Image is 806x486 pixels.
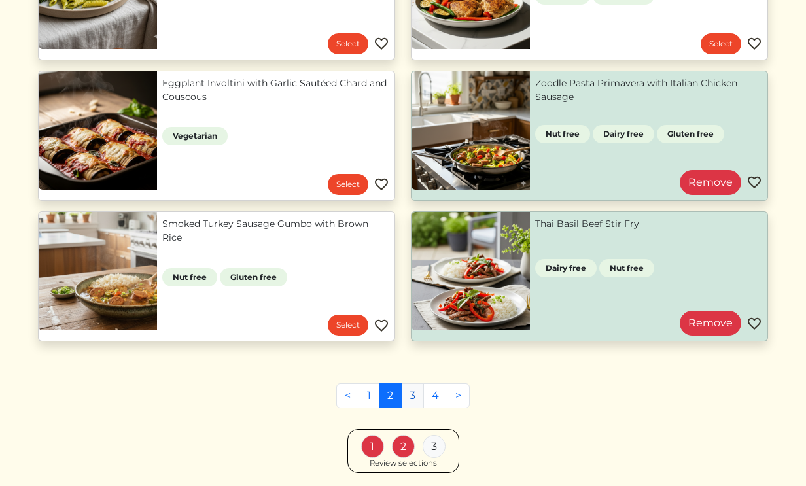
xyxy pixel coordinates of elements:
a: Select [701,33,741,54]
img: Favorite menu item [374,36,389,52]
a: Previous [336,383,359,408]
a: Smoked Turkey Sausage Gumbo with Brown Rice [162,217,389,245]
a: Zoodle Pasta Primavera with Italian Chicken Sausage [535,77,762,104]
a: Eggplant Involtini with Garlic Sautéed Chard and Couscous [162,77,389,104]
img: Favorite menu item [746,316,762,332]
a: Thai Basil Beef Stir Fry [535,217,762,231]
img: Favorite menu item [746,36,762,52]
a: Select [328,33,368,54]
a: Select [328,174,368,195]
a: 1 2 3 Review selections [347,429,459,473]
img: Favorite menu item [374,318,389,334]
img: Favorite menu item [746,175,762,190]
a: 4 [423,383,447,408]
div: 1 [361,435,384,458]
a: 2 [379,383,402,408]
div: Review selections [370,458,437,470]
a: Remove [680,311,741,336]
a: Select [328,315,368,336]
a: Next [447,383,470,408]
a: 3 [401,383,424,408]
nav: Pages [336,383,470,419]
div: 2 [392,435,415,458]
a: Remove [680,170,741,195]
div: 3 [423,435,446,458]
a: 1 [359,383,379,408]
img: Favorite menu item [374,177,389,192]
